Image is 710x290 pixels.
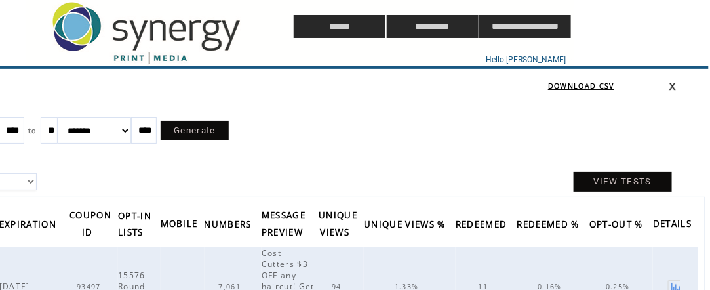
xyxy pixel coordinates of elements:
[118,207,151,245] span: OPT-IN LISTS
[456,215,514,236] a: REDEEMED
[589,215,646,237] span: OPT-OUT %
[69,205,111,244] a: COUPON ID
[364,215,452,236] a: UNIQUE VIEWS %
[574,172,672,192] a: VIEW TESTS
[205,215,255,237] span: NUMBERS
[319,205,357,244] a: UNIQUE VIEWS
[589,215,650,236] a: OPT-OUT %
[653,215,695,236] span: DETAILS
[262,205,309,244] a: MESSAGE PREVIEW
[161,215,201,236] span: MOBILE
[456,215,511,237] span: REDEEMED
[548,81,614,91] a: DOWNLOAD CSV
[69,206,111,245] span: COUPON ID
[364,215,449,237] span: UNIQUE VIEWS %
[517,215,586,236] a: REDEEMED %
[161,121,229,140] a: Generate
[517,215,583,237] span: REDEEMED %
[262,206,306,245] span: MESSAGE PREVIEW
[319,206,357,245] span: UNIQUE VIEWS
[28,126,37,135] span: to
[205,215,258,236] a: NUMBERS
[486,55,566,64] span: Hello [PERSON_NAME]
